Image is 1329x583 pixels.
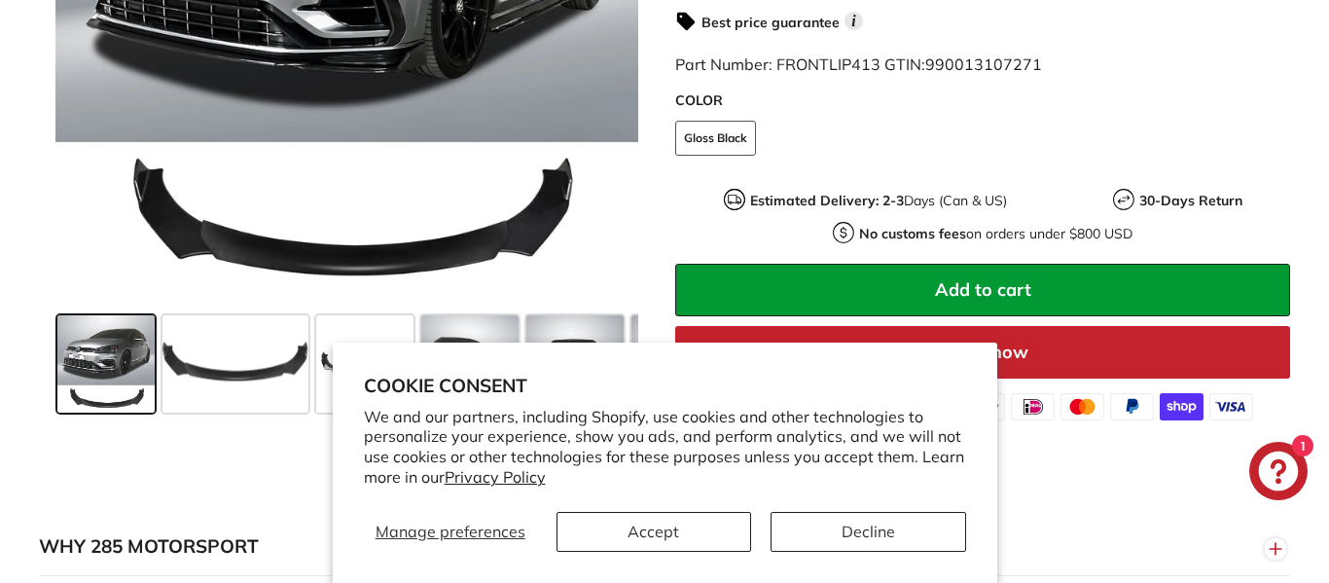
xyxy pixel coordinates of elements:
button: Accept [557,512,751,552]
img: visa [1209,393,1253,420]
span: 990013107271 [925,55,1042,74]
button: Manage preferences [364,512,537,552]
strong: No customs fees [859,225,966,242]
button: Decline [771,512,965,552]
img: paypal [1110,393,1154,420]
h2: Cookie consent [364,374,966,397]
span: Manage preferences [376,522,525,541]
img: ideal [1011,393,1055,420]
span: Add to cart [935,278,1031,301]
p: Days (Can & US) [750,191,1007,211]
p: We and our partners, including Shopify, use cookies and other technologies to personalize your ex... [364,407,966,488]
span: Part Number: FRONTLIP413 GTIN: [675,55,1042,74]
p: on orders under $800 USD [859,224,1132,244]
button: Buy it now [675,326,1290,379]
button: Add to cart [675,264,1290,316]
img: master [1060,393,1104,420]
inbox-online-store-chat: Shopify online store chat [1243,442,1313,505]
img: shopify_pay [1160,393,1203,420]
button: WHY 285 MOTORSPORT [39,518,1290,576]
a: Privacy Policy [445,467,546,487]
label: COLOR [675,91,1290,111]
strong: 30-Days Return [1139,192,1242,209]
span: i [844,12,863,30]
strong: Estimated Delivery: 2-3 [750,192,904,209]
strong: Best price guarantee [701,14,840,31]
